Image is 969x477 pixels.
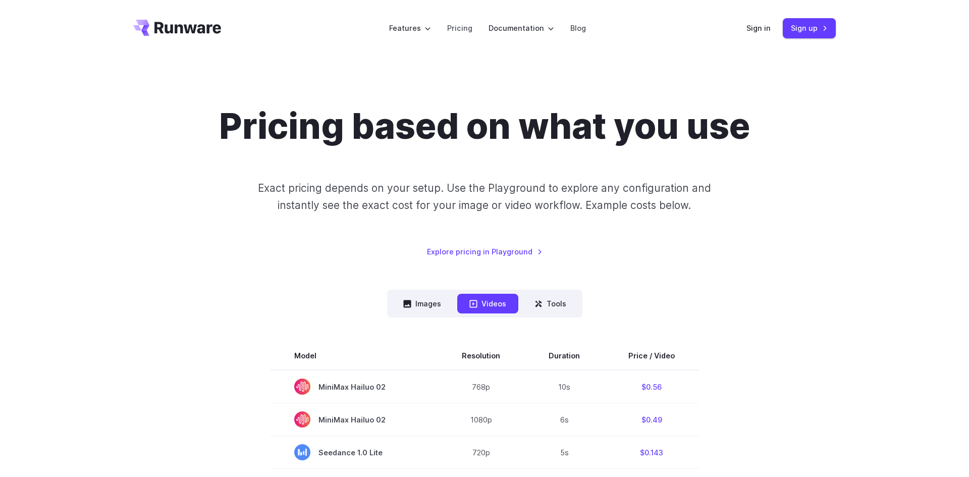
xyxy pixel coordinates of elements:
th: Price / Video [604,342,699,370]
td: 1080p [438,403,524,436]
th: Duration [524,342,604,370]
a: Blog [570,22,586,34]
td: 768p [438,370,524,403]
th: Model [270,342,438,370]
span: MiniMax Hailuo 02 [294,379,413,395]
span: MiniMax Hailuo 02 [294,411,413,428]
td: 5s [524,436,604,469]
td: $0.143 [604,436,699,469]
p: Exact pricing depends on your setup. Use the Playground to explore any configuration and instantl... [239,180,730,214]
label: Documentation [489,22,554,34]
th: Resolution [438,342,524,370]
label: Features [389,22,431,34]
td: 10s [524,370,604,403]
td: $0.49 [604,403,699,436]
a: Sign up [783,18,836,38]
td: 720p [438,436,524,469]
button: Images [391,294,453,313]
a: Pricing [447,22,472,34]
a: Explore pricing in Playground [427,246,543,257]
h1: Pricing based on what you use [219,105,750,147]
button: Tools [522,294,578,313]
span: Seedance 1.0 Lite [294,444,413,460]
td: $0.56 [604,370,699,403]
td: 6s [524,403,604,436]
a: Sign in [746,22,771,34]
button: Videos [457,294,518,313]
a: Go to / [133,20,221,36]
